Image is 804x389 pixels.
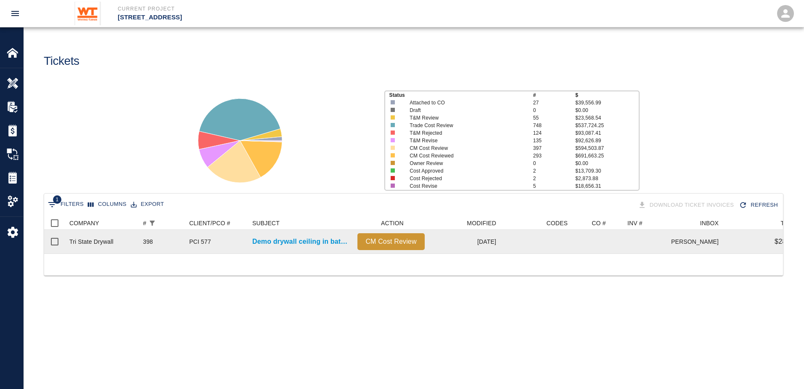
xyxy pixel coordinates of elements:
p: T&M Review [410,114,521,122]
p: $ [575,91,639,99]
p: $537,724.25 [575,122,639,129]
span: 1 [53,195,61,204]
button: open drawer [5,3,25,24]
div: INV # [627,216,643,230]
p: $594,503.87 [575,144,639,152]
p: Status [389,91,533,99]
p: 5 [533,182,576,190]
div: Tri State Drywall [69,237,114,246]
iframe: Chat Widget [664,298,804,389]
p: Current Project [118,5,447,13]
img: Whiting-Turner [74,2,101,25]
button: Export [129,198,166,211]
div: 1 active filter [146,217,158,229]
div: INBOX [672,216,723,230]
button: Select columns [86,198,129,211]
p: Cost Approved [410,167,521,175]
p: 0 [533,160,576,167]
p: $691,663.25 [575,152,639,160]
div: COMPANY [69,216,99,230]
p: $92,626.89 [575,137,639,144]
div: COMPANY [65,216,139,230]
p: Attached to CO [410,99,521,107]
p: [STREET_ADDRESS] [118,13,447,22]
button: Show filters [146,217,158,229]
button: Show filters [46,198,86,211]
div: # [143,216,146,230]
div: INBOX [700,216,719,230]
p: Owner Review [410,160,521,167]
div: ACTION [353,216,429,230]
p: T&M Rejected [410,129,521,137]
p: CM Cost Reviewed [410,152,521,160]
div: Tickets download in groups of 15 [636,198,738,213]
div: SUBJECT [252,216,280,230]
p: 2 [533,175,576,182]
p: Trade Cost Review [410,122,521,129]
p: $23,568.54 [575,114,639,122]
p: 397 [533,144,576,152]
div: ACTION [381,216,404,230]
p: CM Cost Review [410,144,521,152]
p: $93,087.41 [575,129,639,137]
p: Cost Revise [410,182,521,190]
button: Sort [158,217,170,229]
p: $13,709.30 [575,167,639,175]
p: $39,556.99 [575,99,639,107]
div: MODIFIED [467,216,496,230]
p: 27 [533,99,576,107]
p: 55 [533,114,576,122]
p: $288.00 [775,237,799,247]
div: [DATE] [429,230,500,253]
p: # [533,91,576,99]
div: CODES [546,216,568,230]
div: # [139,216,185,230]
div: PCI 577 [189,237,211,246]
p: Draft [410,107,521,114]
div: [PERSON_NAME] [672,230,723,253]
div: CLIENT/PCO # [189,216,230,230]
p: CM Cost Review [361,237,421,247]
p: $0.00 [575,160,639,167]
p: 135 [533,137,576,144]
div: INV # [623,216,672,230]
button: Refresh [737,198,781,213]
p: T&M Revise [410,137,521,144]
div: CO # [572,216,623,230]
p: $2,873.88 [575,175,639,182]
div: TOTAL [723,216,804,230]
h1: Tickets [44,54,79,68]
p: Cost Rejected [410,175,521,182]
div: 398 [143,237,153,246]
p: 2 [533,167,576,175]
a: Demo drywall ceiling in bathroom B112 so ceiling framing can... [252,237,349,247]
div: TOTAL [780,216,799,230]
p: $18,656.31 [575,182,639,190]
div: SUBJECT [248,216,353,230]
div: MODIFIED [429,216,500,230]
p: 0 [533,107,576,114]
p: $0.00 [575,107,639,114]
div: CODES [500,216,572,230]
p: 124 [533,129,576,137]
div: Refresh the list [737,198,781,213]
div: CO # [592,216,606,230]
div: CLIENT/PCO # [185,216,248,230]
p: 748 [533,122,576,129]
p: 293 [533,152,576,160]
